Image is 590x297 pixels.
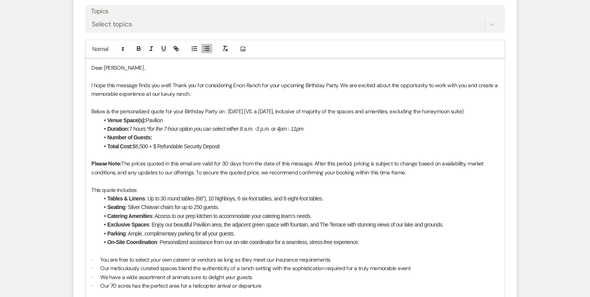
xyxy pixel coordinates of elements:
p: · Our meticulously curated spaces blend the authenticity of a ranch setting with the sophisticati... [91,264,499,272]
li: : Enjoy our beautiful Pavilion area, the adjacent green space with fountain, and The Terrace with... [99,220,499,229]
strong: Please Note: [91,160,121,167]
span: Below is the personalized quote for your Birthday Party on : [DATE] [VS. a [DATE], inclusive of m... [91,108,463,115]
strong: On-Site Coordination [107,239,157,245]
p: This quote includes: [91,186,499,194]
span: Pavilion [146,117,163,123]
strong: Venue Space(s): [107,117,146,123]
strong: Duration: [107,126,129,132]
p: I hope this message finds you well! Thank you for considering Enon Ranch for your upcoming Birthd... [91,81,499,98]
li: : Access to our prep kitchen to accommodate your catering team’s needs. [99,212,499,220]
p: · We have a wide assortment of animals sure to delight your guests [91,273,499,281]
strong: Tables & Linens [107,195,145,202]
em: for the 7-hour option you can select either 8 a.m. -3 p.m. or 4pm - 11pm [149,126,303,132]
span: $6,500 + $ Refundable Security Deposit [133,143,220,149]
strong: Seating [107,204,125,210]
div: Select topics [92,19,132,30]
strong: Parking [107,230,126,237]
p: · Our 70 acres has the perfect area for a helicopter arrival or departure [91,281,499,290]
strong: Exclusive Spaces [107,221,149,228]
p: · You are free to select your own caterer or vendors as long as they meet our insurance requireme... [91,255,499,264]
li: : Personalized assistance from our on-site coordinator for a seamless, stress-free experience. [99,238,499,246]
span: 7 hours * [129,126,148,132]
strong: Catering Amenities [107,213,152,219]
li: : Silver Chiavari chairs for up to 250 guests. [99,203,499,211]
label: Topics [91,6,499,17]
p: Dear [PERSON_NAME] , [91,63,499,72]
li: : Up to 30 round tables (66”), 10 highboys, 6 six-foot tables, and 8 eight-foot tables. [99,194,499,203]
strong: Number of Guests: [107,134,152,141]
p: The prices quoted in this email are valid for 30 days from the date of this message. After this p... [91,159,499,177]
li: : Ample, complimentary parking for all your guests. [99,229,499,238]
strong: Total Cost: [107,143,133,149]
